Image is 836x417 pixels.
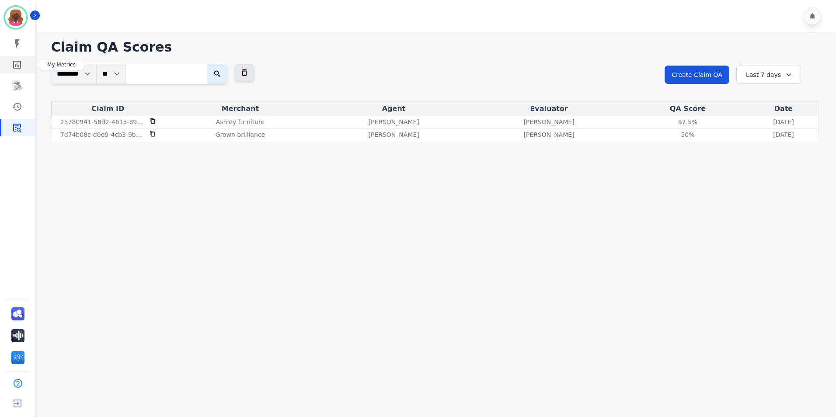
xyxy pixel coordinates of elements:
[523,130,574,139] p: [PERSON_NAME]
[51,39,819,55] h1: Claim QA Scores
[523,118,574,126] p: [PERSON_NAME]
[368,118,419,126] p: [PERSON_NAME]
[166,104,314,114] div: Merchant
[751,104,816,114] div: Date
[665,66,729,84] button: Create Claim QA
[60,130,144,139] p: 7d74b08c-d0d9-4cb3-9baa-4ae3d989989c
[5,7,26,28] img: Bordered avatar
[668,130,707,139] div: 50%
[318,104,470,114] div: Agent
[773,118,794,126] p: [DATE]
[53,104,163,114] div: Claim ID
[668,118,707,126] div: 87.5%
[773,130,794,139] p: [DATE]
[736,66,801,84] div: Last 7 days
[368,130,419,139] p: [PERSON_NAME]
[60,118,144,126] p: 25780941-58d2-4615-89f9-1fa7a5ce3ec6
[628,104,747,114] div: QA Score
[216,118,265,126] p: Ashley furniture
[216,130,265,139] p: Grown brilliance
[473,104,625,114] div: Evaluator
